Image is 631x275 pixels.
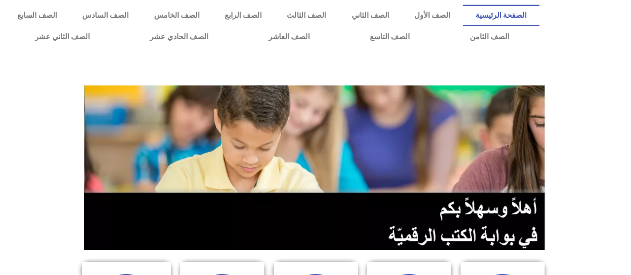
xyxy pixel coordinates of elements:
[142,5,212,26] a: الصف الخامس
[402,5,463,26] a: الصف الأول
[5,26,120,48] a: الصف الثاني عشر
[238,26,340,48] a: الصف العاشر
[70,5,141,26] a: الصف السادس
[339,5,402,26] a: الصف الثاني
[463,5,539,26] a: الصفحة الرئيسية
[212,5,274,26] a: الصف الرابع
[274,5,339,26] a: الصف الثالث
[120,26,238,48] a: الصف الحادي عشر
[340,26,440,48] a: الصف التاسع
[5,5,70,26] a: الصف السابع
[440,26,539,48] a: الصف الثامن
